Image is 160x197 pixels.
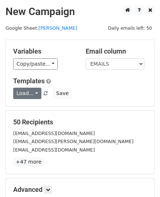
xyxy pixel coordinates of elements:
[13,58,58,70] a: Copy/paste...
[5,25,77,31] small: Google Sheet:
[13,131,95,136] small: [EMAIL_ADDRESS][DOMAIN_NAME]
[13,77,45,85] a: Templates
[13,118,147,126] h5: 50 Recipients
[53,88,72,99] button: Save
[13,139,134,144] small: [EMAIL_ADDRESS][PERSON_NAME][DOMAIN_NAME]
[13,88,41,99] a: Load...
[5,6,155,18] h2: New Campaign
[86,47,147,55] h5: Email column
[38,25,77,31] a: [PERSON_NAME]
[13,47,75,55] h5: Variables
[13,157,44,167] a: +47 more
[13,186,147,194] h5: Advanced
[13,147,95,153] small: [EMAIL_ADDRESS][DOMAIN_NAME]
[105,24,155,32] span: Daily emails left: 50
[105,25,155,31] a: Daily emails left: 50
